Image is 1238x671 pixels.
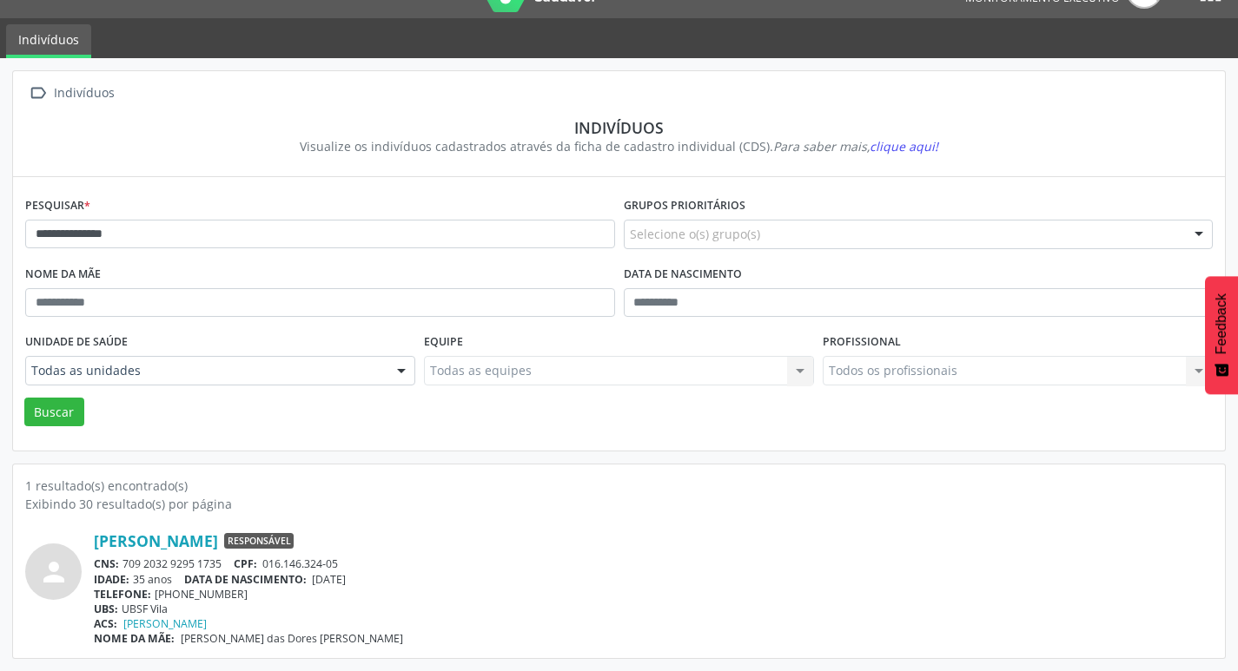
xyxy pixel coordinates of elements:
[94,602,1213,616] div: UBSF Vila
[184,572,307,587] span: DATA DE NASCIMENTO:
[94,602,118,616] span: UBS:
[773,138,938,155] i: Para saber mais,
[25,81,117,106] a:  Indivíduos
[94,556,1213,571] div: 709 2032 9295 1735
[6,24,91,58] a: Indivíduos
[94,572,129,587] span: IDADE:
[25,477,1213,495] div: 1 resultado(s) encontrado(s)
[1214,293,1229,354] span: Feedback
[38,556,70,588] i: person
[37,137,1201,155] div: Visualize os indivíduos cadastrados através da ficha de cadastro individual (CDS).
[424,329,463,356] label: Equipe
[37,118,1201,137] div: Indivíduos
[25,81,50,106] i: 
[94,572,1213,587] div: 35 anos
[94,616,117,631] span: ACS:
[94,531,218,550] a: [PERSON_NAME]
[224,533,294,549] span: Responsável
[823,329,901,356] label: Profissional
[181,631,403,646] span: [PERSON_NAME] das Dores [PERSON_NAME]
[94,587,1213,602] div: [PHONE_NUMBER]
[25,329,128,356] label: Unidade de saúde
[50,81,117,106] div: Indivíduos
[234,556,257,571] span: CPF:
[262,556,338,571] span: 016.146.324-05
[25,261,101,288] label: Nome da mãe
[870,138,938,155] span: clique aqui!
[25,193,90,220] label: Pesquisar
[94,587,151,602] span: TELEFONE:
[624,261,742,288] label: Data de nascimento
[1205,276,1238,394] button: Feedback - Mostrar pesquisa
[24,398,84,427] button: Buscar
[94,556,119,571] span: CNS:
[630,225,760,243] span: Selecione o(s) grupo(s)
[312,572,346,587] span: [DATE]
[94,631,175,646] span: NOME DA MÃE:
[25,495,1213,513] div: Exibindo 30 resultado(s) por página
[123,616,207,631] a: [PERSON_NAME]
[31,362,380,379] span: Todas as unidades
[624,193,745,220] label: Grupos prioritários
